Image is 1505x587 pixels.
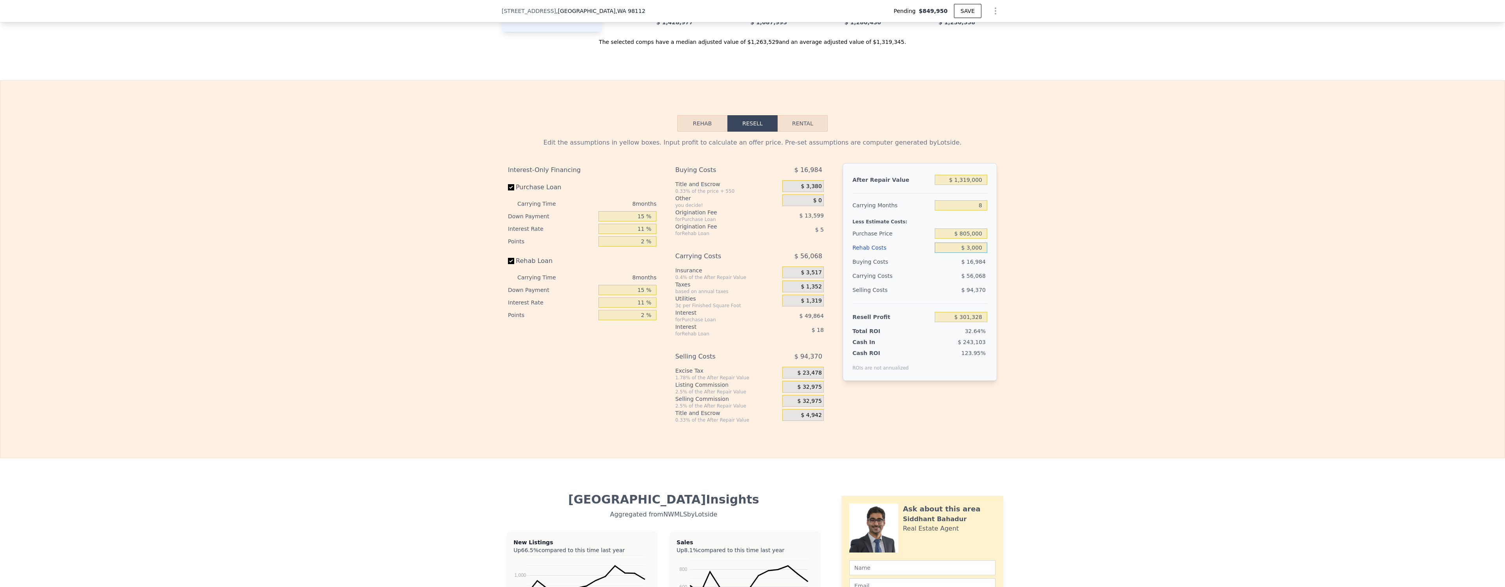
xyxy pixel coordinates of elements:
[675,194,779,202] div: Other
[801,283,821,290] span: $ 1,352
[939,19,975,25] span: $ 1,230,558
[849,560,995,575] input: Name
[508,184,514,190] input: Purchase Loan
[675,403,779,409] div: 2.5% of the After Repair Value
[961,350,986,356] span: 123.95%
[852,338,901,346] div: Cash In
[675,323,763,331] div: Interest
[919,7,948,15] span: $849,950
[676,538,814,546] div: Sales
[571,271,656,284] div: 8 months
[675,288,779,295] div: based on annual taxes
[675,163,763,177] div: Buying Costs
[675,249,763,263] div: Carrying Costs
[508,180,595,194] label: Purchase Loan
[727,115,778,132] button: Resell
[800,212,824,219] span: $ 13,599
[801,297,821,304] span: $ 1,319
[675,317,763,323] div: for Purchase Loan
[517,197,568,210] div: Carrying Time
[675,208,763,216] div: Origination Fee
[961,273,986,279] span: $ 56,068
[517,271,568,284] div: Carrying Time
[675,331,763,337] div: for Rehab Loan
[675,281,779,288] div: Taxes
[675,188,779,194] div: 0.33% of the price + 550
[513,546,651,551] div: Up compared to this time last year
[675,395,779,403] div: Selling Commission
[961,287,986,293] span: $ 94,370
[675,417,779,423] div: 0.33% of the After Repair Value
[852,255,932,269] div: Buying Costs
[508,235,595,248] div: Points
[508,493,820,507] div: [GEOGRAPHIC_DATA] Insights
[684,547,698,553] span: 8.1%
[852,212,987,226] div: Less Estimate Costs:
[800,313,824,319] span: $ 49,864
[571,197,656,210] div: 8 months
[852,283,932,297] div: Selling Costs
[845,19,881,25] span: $ 1,280,430
[556,7,646,15] span: , [GEOGRAPHIC_DATA]
[508,296,595,309] div: Interest Rate
[852,349,909,357] div: Cash ROI
[751,19,787,25] span: $ 1,087,995
[794,163,822,177] span: $ 16,984
[676,546,814,551] div: Up compared to this time last year
[798,370,822,377] span: $ 23,478
[521,547,538,553] span: 66.5%
[801,183,821,190] span: $ 3,380
[515,573,526,578] text: 1,000
[675,295,779,303] div: Utilities
[677,115,727,132] button: Rehab
[675,230,763,237] div: for Rehab Loan
[988,3,1003,19] button: Show Options
[508,138,997,147] div: Edit the assumptions in yellow boxes. Input profit to calculate an offer price. Pre-set assumptio...
[508,258,514,264] input: Rehab Loan
[675,309,763,317] div: Interest
[852,198,932,212] div: Carrying Months
[675,216,763,223] div: for Purchase Loan
[508,254,595,268] label: Rehab Loan
[675,367,779,375] div: Excise Tax
[675,389,779,395] div: 2.5% of the After Repair Value
[903,504,981,515] div: Ask about this area
[675,303,779,309] div: 3¢ per Finished Square Foot
[656,19,693,25] span: $ 1,428,977
[513,538,651,546] div: New Listings
[675,409,779,417] div: Title and Escrow
[965,328,986,334] span: 32.64%
[675,266,779,274] div: Insurance
[801,269,821,276] span: $ 3,517
[903,515,967,524] div: Siddhant Bahadur
[675,381,779,389] div: Listing Commission
[812,327,824,333] span: $ 18
[508,309,595,321] div: Points
[508,163,656,177] div: Interest-Only Financing
[958,339,986,345] span: $ 243,103
[961,259,986,265] span: $ 16,984
[794,350,822,364] span: $ 94,370
[680,567,687,572] text: 800
[508,223,595,235] div: Interest Rate
[852,226,932,241] div: Purchase Price
[894,7,919,15] span: Pending
[852,357,909,371] div: ROIs are not annualized
[852,241,932,255] div: Rehab Costs
[508,210,595,223] div: Down Payment
[508,507,820,519] div: Aggregated from NWMLS by Lotside
[778,115,828,132] button: Rental
[675,180,779,188] div: Title and Escrow
[798,398,822,405] span: $ 32,975
[798,384,822,391] span: $ 32,975
[675,350,763,364] div: Selling Costs
[852,327,901,335] div: Total ROI
[954,4,981,18] button: SAVE
[852,269,901,283] div: Carrying Costs
[675,274,779,281] div: 0.4% of the After Repair Value
[852,173,932,187] div: After Repair Value
[852,310,932,324] div: Resell Profit
[675,223,763,230] div: Origination Fee
[508,284,595,296] div: Down Payment
[675,375,779,381] div: 1.78% of the After Repair Value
